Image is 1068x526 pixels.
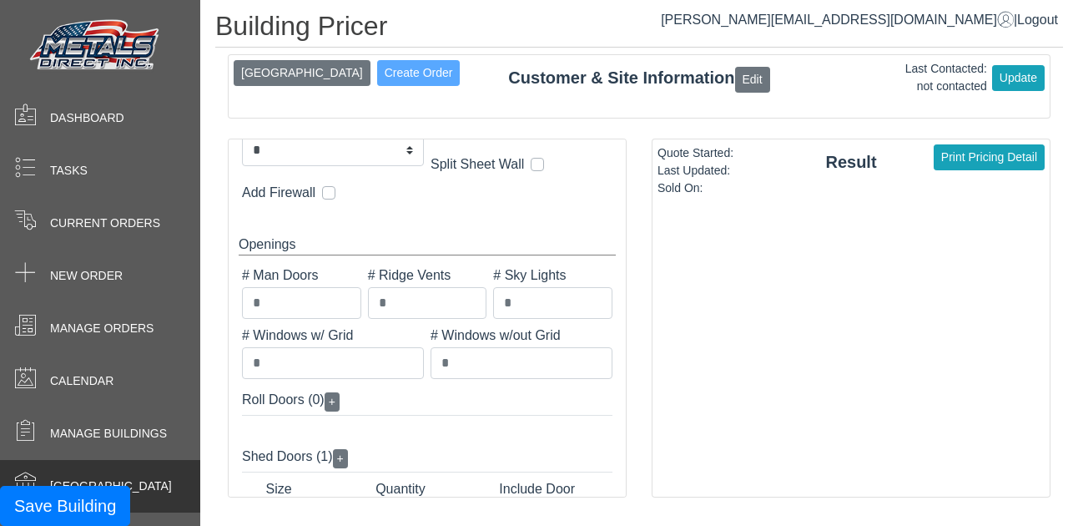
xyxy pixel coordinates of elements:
span: [GEOGRAPHIC_DATA] [50,478,172,495]
span: Manage Orders [50,320,154,337]
div: Shed Doors (1) [242,443,612,473]
label: # Windows w/out Grid [431,326,612,346]
label: Include Door [486,479,589,499]
label: # Sky Lights [493,266,612,286]
img: Metals Direct Inc Logo [25,15,167,77]
button: Print Pricing Detail [934,144,1045,170]
button: + [325,392,340,412]
span: Current Orders [50,215,160,232]
button: [GEOGRAPHIC_DATA] [234,60,370,86]
span: Manage Buildings [50,425,167,443]
div: Customer & Site Information [229,65,1050,92]
label: Add Firewall [242,183,315,203]
label: Split Sheet Wall [431,154,524,174]
div: Openings [239,235,616,255]
button: Create Order [377,60,461,86]
label: # Windows w/ Grid [242,326,424,346]
span: Tasks [50,162,88,180]
button: Update [992,65,1045,91]
div: Result [652,149,1050,174]
label: # Man Doors [242,266,361,286]
label: Size [265,479,369,499]
div: Last Updated: [657,162,733,180]
label: Quantity [375,479,479,499]
span: Logout [1017,13,1058,27]
label: # Ridge Vents [368,266,487,286]
span: Calendar [50,372,113,390]
span: Dashboard [50,109,124,127]
h1: Building Pricer [215,10,1063,48]
div: Sold On: [657,180,733,197]
span: New Order [50,267,123,285]
button: Edit [735,67,770,93]
div: | [661,10,1058,30]
div: Last Contacted: not contacted [905,60,987,95]
a: [PERSON_NAME][EMAIL_ADDRESS][DOMAIN_NAME] [661,13,1014,27]
div: Quote Started: [657,144,733,162]
div: Roll Doors (0) [242,386,612,416]
button: + [333,449,348,468]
